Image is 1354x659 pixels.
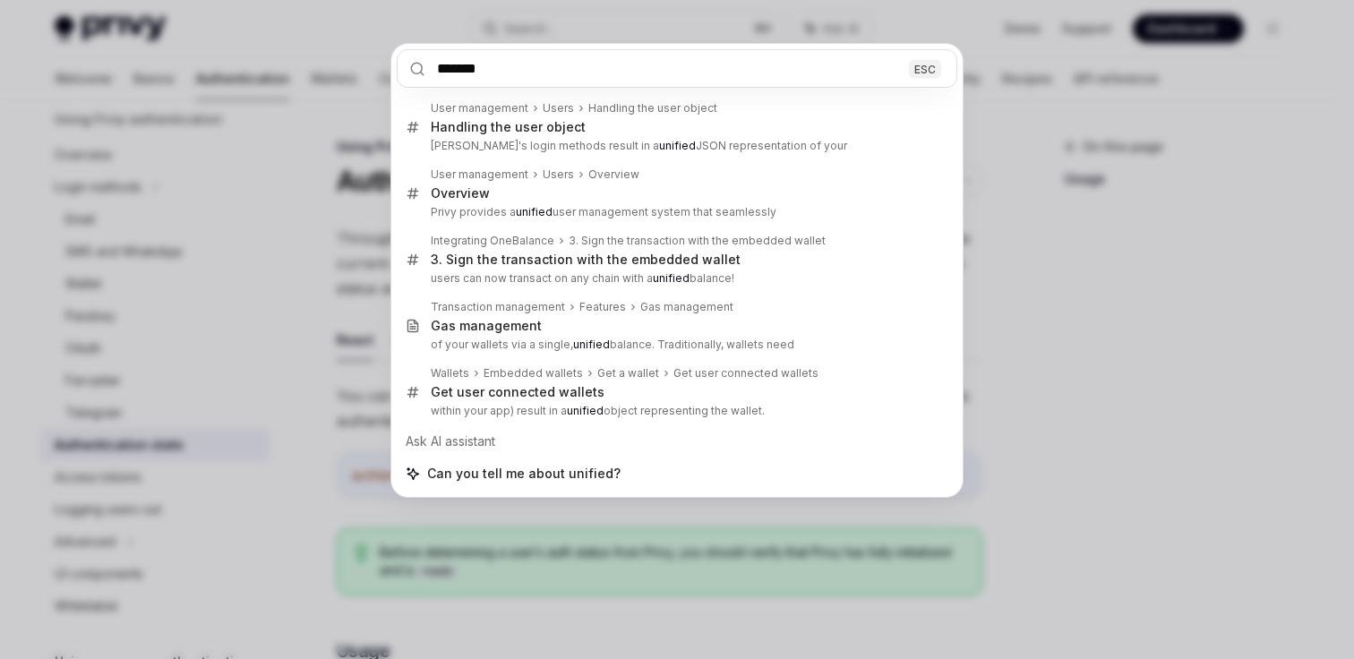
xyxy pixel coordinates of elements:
[579,300,626,314] div: Features
[659,139,696,152] b: unified
[431,167,528,182] div: User management
[431,101,528,116] div: User management
[431,366,469,381] div: Wallets
[431,252,741,268] div: 3. Sign the transaction with the embedded wallet
[909,59,941,78] div: ESC
[569,234,826,248] div: 3. Sign the transaction with the embedded wallet
[567,404,604,417] b: unified
[397,425,957,458] div: Ask AI assistant
[597,366,659,381] div: Get a wallet
[431,300,565,314] div: Transaction management
[431,205,920,219] p: Privy provides a user management system that seamlessly
[431,119,586,135] div: Handling the user object
[431,318,542,334] div: Gas management
[543,101,574,116] div: Users
[431,234,554,248] div: Integrating OneBalance
[653,271,690,285] b: unified
[484,366,583,381] div: Embedded wallets
[543,167,574,182] div: Users
[427,465,621,483] span: Can you tell me about unified?
[588,101,717,116] div: Handling the user object
[673,366,818,381] div: Get user connected wallets
[640,300,733,314] div: Gas management
[431,185,490,201] div: Overview
[573,338,610,351] b: unified
[588,167,639,182] div: Overview
[431,338,920,352] p: of your wallets via a single, balance. Traditionally, wallets need
[431,271,920,286] p: users can now transact on any chain with a balance!
[431,404,920,418] p: within your app) result in a object representing the wallet.
[431,384,604,400] div: Get user connected wallets
[516,205,553,218] b: unified
[431,139,920,153] p: [PERSON_NAME]'s login methods result in a JSON representation of your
